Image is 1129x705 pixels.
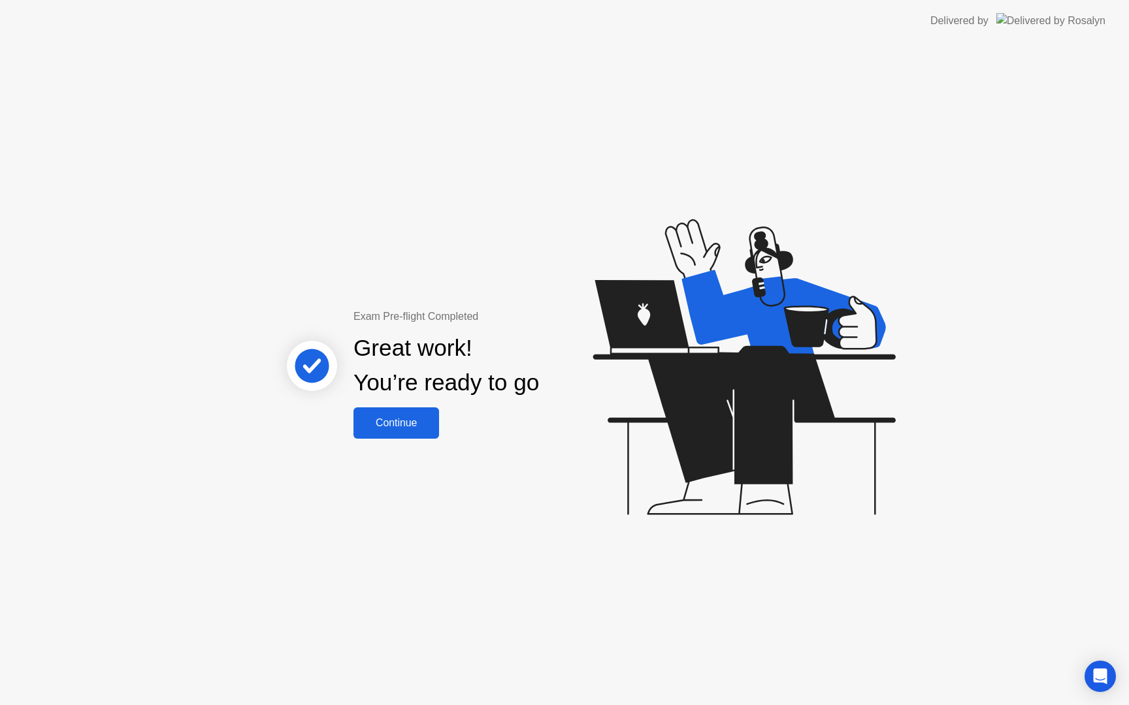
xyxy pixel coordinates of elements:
[353,331,539,400] div: Great work! You’re ready to go
[1085,661,1116,692] div: Open Intercom Messenger
[930,13,989,29] div: Delivered by
[996,13,1105,28] img: Delivered by Rosalyn
[353,407,439,439] button: Continue
[353,309,623,324] div: Exam Pre-flight Completed
[357,417,435,429] div: Continue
